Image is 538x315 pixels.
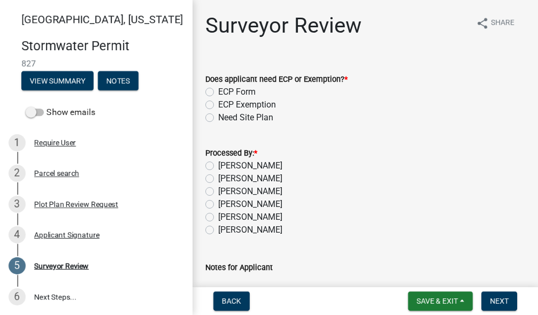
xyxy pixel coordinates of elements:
h4: Stormwater Permit [21,39,184,54]
h1: Surveyor Review [205,13,362,39]
div: Parcel search [34,170,79,177]
label: ECP Exemption [218,98,276,111]
button: Save & Exit [408,291,473,311]
label: Show emails [26,106,95,119]
div: 1 [9,134,26,151]
label: Processed By: [205,150,257,157]
div: Surveyor Review [34,262,89,270]
label: ECP Form [218,86,256,98]
wm-modal-confirm: Notes [98,77,139,86]
button: View Summary [21,71,94,90]
button: shareShare [467,13,523,34]
div: Plot Plan Review Request [34,201,118,208]
div: 3 [9,196,26,213]
label: [PERSON_NAME] [218,198,282,211]
span: 827 [21,58,171,68]
button: Notes [98,71,139,90]
label: Need Site Plan [218,111,273,124]
label: Does applicant need ECP or Exemption? [205,76,348,83]
div: 5 [9,257,26,274]
label: [PERSON_NAME] [218,172,282,185]
label: [PERSON_NAME] [218,185,282,198]
span: Save & Exit [417,297,458,305]
label: Notes for Applicant [205,264,273,272]
span: Next [490,297,509,305]
button: Back [213,291,250,311]
div: Require User [34,139,76,147]
button: Next [481,291,517,311]
div: 6 [9,288,26,305]
div: Applicant Signature [34,231,99,239]
span: Back [222,297,241,305]
label: [PERSON_NAME] [218,211,282,224]
div: 2 [9,165,26,182]
span: [GEOGRAPHIC_DATA], [US_STATE] [21,13,183,26]
span: Share [491,17,514,30]
label: [PERSON_NAME] [218,224,282,236]
label: [PERSON_NAME] [218,159,282,172]
div: 4 [9,226,26,243]
i: share [476,17,489,30]
wm-modal-confirm: Summary [21,77,94,86]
